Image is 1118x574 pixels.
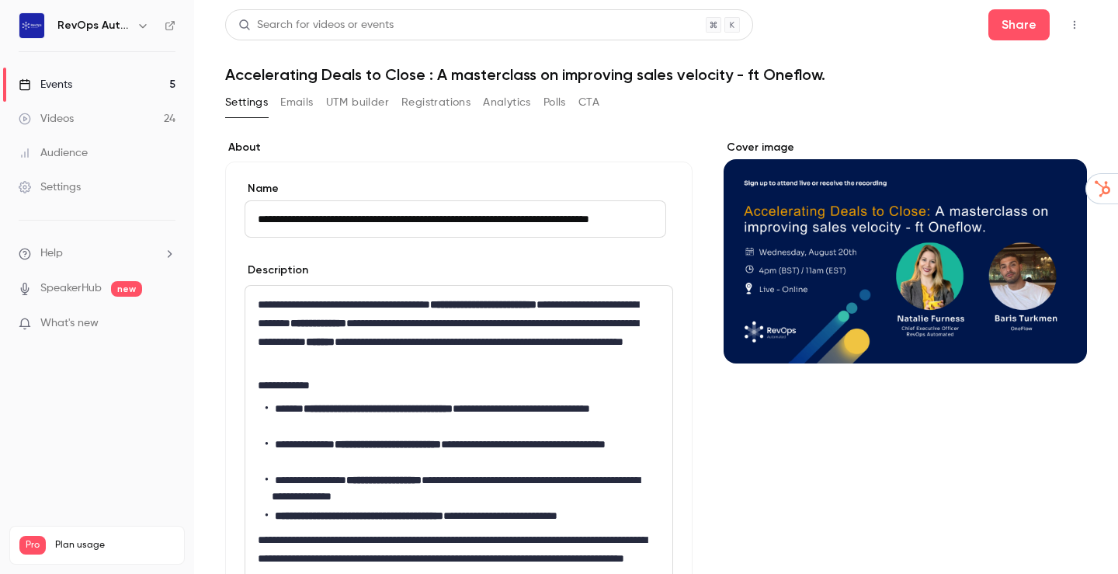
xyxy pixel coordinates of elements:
button: Settings [225,90,268,115]
label: Name [245,181,673,197]
button: Analytics [483,90,531,115]
div: Search for videos or events [238,17,394,33]
button: CTA [578,90,599,115]
h6: RevOps Automated [57,18,130,33]
button: UTM builder [326,90,389,115]
span: new [111,281,142,297]
button: Registrations [401,90,470,115]
span: Pro [19,536,46,555]
label: About [225,140,693,155]
a: SpeakerHub [40,280,102,297]
label: Description [245,263,308,278]
span: Plan usage [55,539,175,551]
span: What's new [40,315,99,332]
button: Emails [280,90,313,115]
img: RevOps Automated [19,13,44,38]
label: Cover image [724,140,1087,155]
button: Polls [543,90,566,115]
button: Share [988,9,1050,40]
iframe: Noticeable Trigger [157,317,175,331]
h1: Accelerating Deals to Close : A masterclass on improving sales velocity - ft Oneflow. [225,65,1087,84]
div: Audience [19,145,88,161]
span: Help [40,245,63,262]
div: Settings [19,179,81,195]
li: help-dropdown-opener [19,245,175,262]
div: Events [19,77,72,92]
section: Cover image [724,140,1087,364]
div: Videos [19,111,74,127]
